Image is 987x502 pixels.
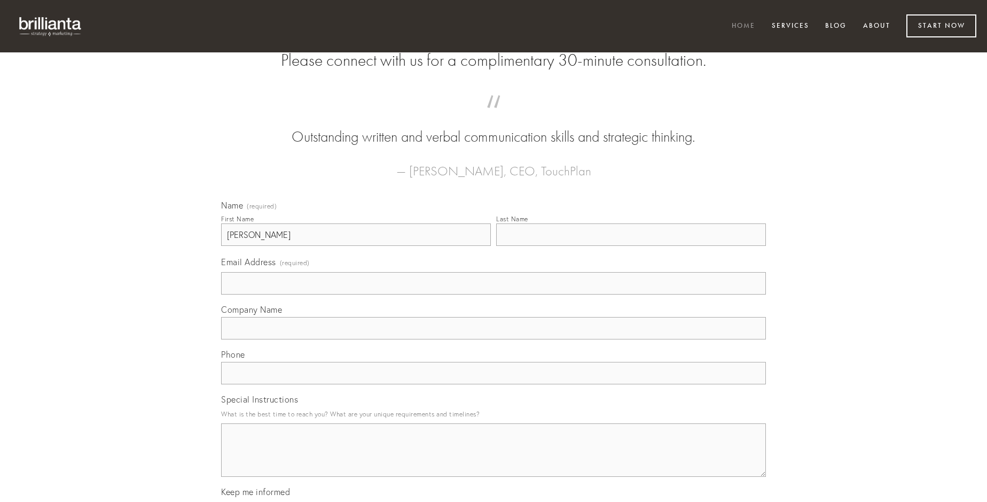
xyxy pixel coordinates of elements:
img: brillianta - research, strategy, marketing [11,11,91,42]
span: (required) [247,203,277,210]
a: About [856,18,897,35]
h2: Please connect with us for a complimentary 30-minute consultation. [221,50,766,71]
a: Start Now [906,14,976,37]
blockquote: Outstanding written and verbal communication skills and strategic thinking. [238,106,749,148]
div: First Name [221,215,254,223]
div: Last Name [496,215,528,223]
span: Keep me informed [221,486,290,497]
a: Blog [818,18,853,35]
span: (required) [280,256,310,270]
span: Special Instructions [221,394,298,405]
span: Phone [221,349,245,360]
a: Home [725,18,762,35]
span: “ [238,106,749,127]
p: What is the best time to reach you? What are your unique requirements and timelines? [221,407,766,421]
figcaption: — [PERSON_NAME], CEO, TouchPlan [238,148,749,182]
span: Email Address [221,257,276,267]
span: Name [221,200,243,211]
span: Company Name [221,304,282,315]
a: Services [765,18,816,35]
